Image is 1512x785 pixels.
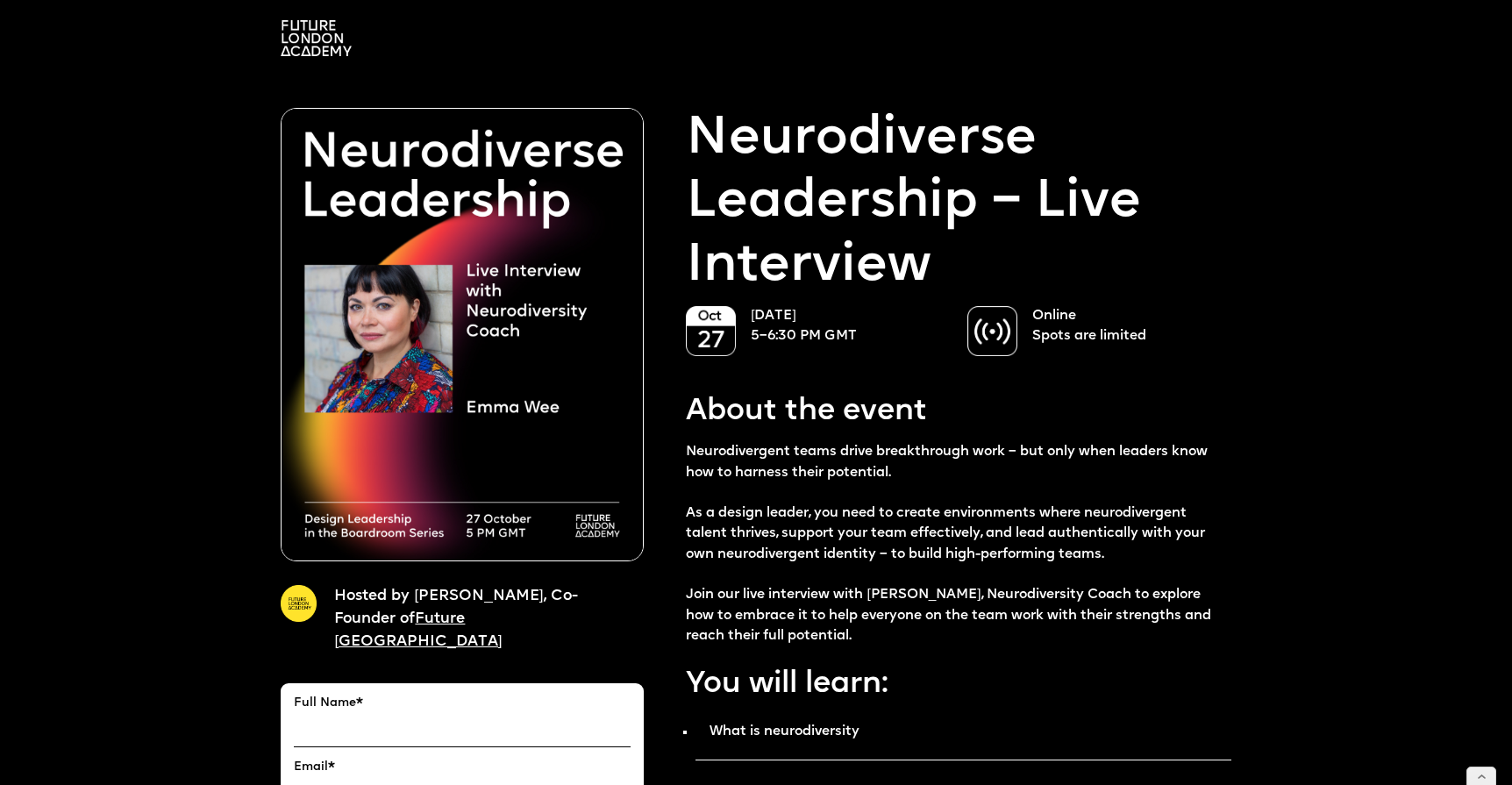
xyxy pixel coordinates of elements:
p: Neurodivergent teams drive breakthrough work – but only when leaders know how to harness their po... [686,442,1231,646]
p: Neurodiverse Leadership – Live Interview [686,108,1231,298]
label: Full Name [294,696,631,711]
img: A logo saying in 3 lines: Future London Academy [281,20,352,56]
label: Email [294,760,631,775]
p: You will learn: [686,664,1231,706]
a: Future [GEOGRAPHIC_DATA] [334,611,502,649]
p: About the event [686,391,1231,433]
p: Online Spots are limited [1032,306,1231,347]
img: A yellow circle with Future London Academy logo [281,585,317,621]
p: [DATE] 5–6:30 PM GMT [751,306,950,347]
p: Hosted by [PERSON_NAME], Co-Founder of [334,585,613,653]
strong: What is neurodiversity [710,724,859,739]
